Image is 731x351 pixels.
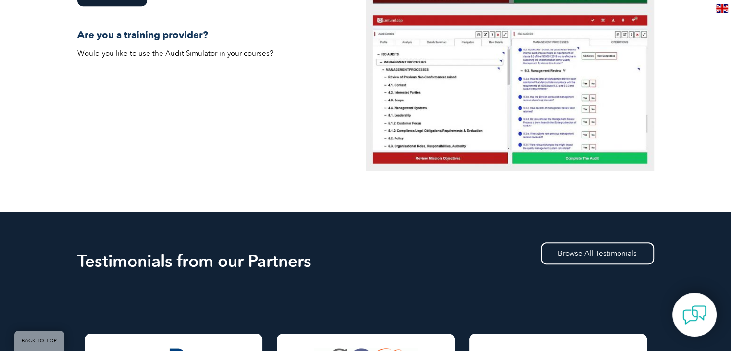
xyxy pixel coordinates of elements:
p: Would you like to use the Audit Simulator in your courses? [77,48,654,59]
img: en [716,4,728,13]
a: BACK TO TOP [14,331,64,351]
a: Browse All Testimonials [541,242,654,264]
h2: Testimonials from our Partners [77,253,654,269]
img: contact-chat.png [682,303,706,327]
strong: Are you a training provider? [77,29,208,40]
